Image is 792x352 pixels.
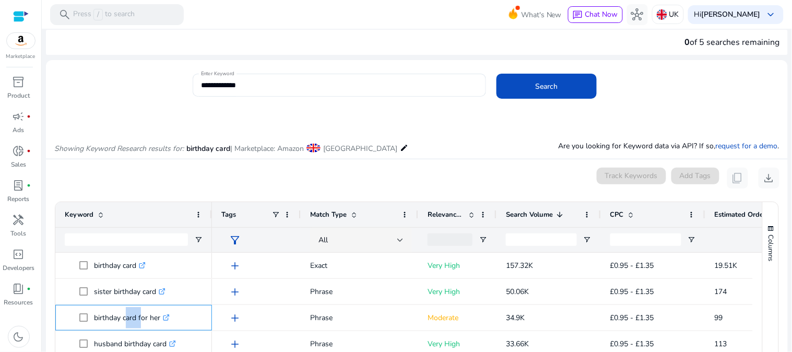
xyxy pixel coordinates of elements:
p: Reports [8,194,30,204]
p: Press to search [73,9,135,20]
span: code_blocks [13,248,25,261]
span: fiber_manual_record [27,183,31,187]
span: Tags [221,210,236,219]
span: search [58,8,71,21]
p: Moderate [428,307,487,328]
span: hub [631,8,644,21]
span: fiber_manual_record [27,287,31,291]
span: 99 [715,313,723,323]
span: 34.9K [506,313,525,323]
button: chatChat Now [568,6,623,23]
mat-icon: edit [400,142,408,154]
span: add [229,338,241,350]
input: Keyword Filter Input [65,233,188,246]
button: Open Filter Menu [479,236,487,244]
span: add [229,312,241,324]
mat-label: Enter Keyword [201,70,234,77]
span: | Marketplace: Amazon [230,144,304,154]
span: 113 [715,339,727,349]
span: campaign [13,110,25,123]
p: Exact [310,255,409,276]
a: request for a demo [716,141,778,151]
p: Hi [694,11,761,18]
input: Search Volume Filter Input [506,233,577,246]
div: of 5 searches remaining [685,36,780,49]
span: 174 [715,287,727,297]
button: Search [497,74,597,99]
span: Relevance Score [428,210,464,219]
span: 0 [685,37,690,48]
span: filter_alt [229,234,241,247]
span: keyboard_arrow_down [765,8,777,21]
p: UK [669,5,679,24]
span: 33.66K [506,339,529,349]
span: 50.06K [506,287,529,297]
span: lab_profile [13,179,25,192]
p: sister birthday card [94,281,166,302]
p: Ads [13,125,25,135]
span: All [318,235,328,245]
span: add [229,286,241,298]
i: Showing Keyword Research results for: [54,144,184,154]
p: Phrase [310,307,409,328]
input: CPC Filter Input [610,233,681,246]
button: Open Filter Menu [194,236,203,244]
p: birthday card for her [94,307,170,328]
span: Search Volume [506,210,553,219]
span: £0.95 - £1.35 [610,261,654,271]
span: birthday card [186,144,230,154]
p: Resources [4,298,33,307]
button: Open Filter Menu [583,236,592,244]
span: £0.95 - £1.35 [610,339,654,349]
span: [GEOGRAPHIC_DATA] [323,144,397,154]
p: Very High [428,281,487,302]
span: dark_mode [13,331,25,343]
p: Marketplace [6,53,36,61]
span: donut_small [13,145,25,157]
img: uk.svg [657,9,667,20]
b: [PERSON_NAME] [702,9,761,19]
span: CPC [610,210,624,219]
button: download [759,168,779,189]
span: book_4 [13,283,25,295]
span: Keyword [65,210,93,219]
img: amazon.svg [7,33,35,49]
span: £0.95 - £1.35 [610,287,654,297]
span: inventory_2 [13,76,25,88]
span: add [229,260,241,272]
span: £0.95 - £1.35 [610,313,654,323]
p: Are you looking for Keyword data via API? If so, . [559,140,779,151]
span: 157.32K [506,261,533,271]
p: Tools [11,229,27,238]
p: Phrase [310,281,409,302]
span: Search [536,81,558,92]
span: Estimated Orders/Month [715,210,777,219]
span: What's New [521,6,562,24]
span: 19.51K [715,261,738,271]
span: / [93,9,103,20]
p: Sales [11,160,26,169]
span: handyman [13,214,25,226]
span: fiber_manual_record [27,114,31,119]
span: chat [573,10,583,20]
span: Match Type [310,210,347,219]
span: Columns [766,234,776,261]
span: Chat Now [585,9,618,19]
span: fiber_manual_record [27,149,31,153]
p: birthday card [94,255,146,276]
p: Very High [428,255,487,276]
span: download [763,172,775,184]
p: Product [7,91,30,100]
button: hub [627,4,648,25]
button: Open Filter Menu [688,236,696,244]
p: Developers [3,263,34,273]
